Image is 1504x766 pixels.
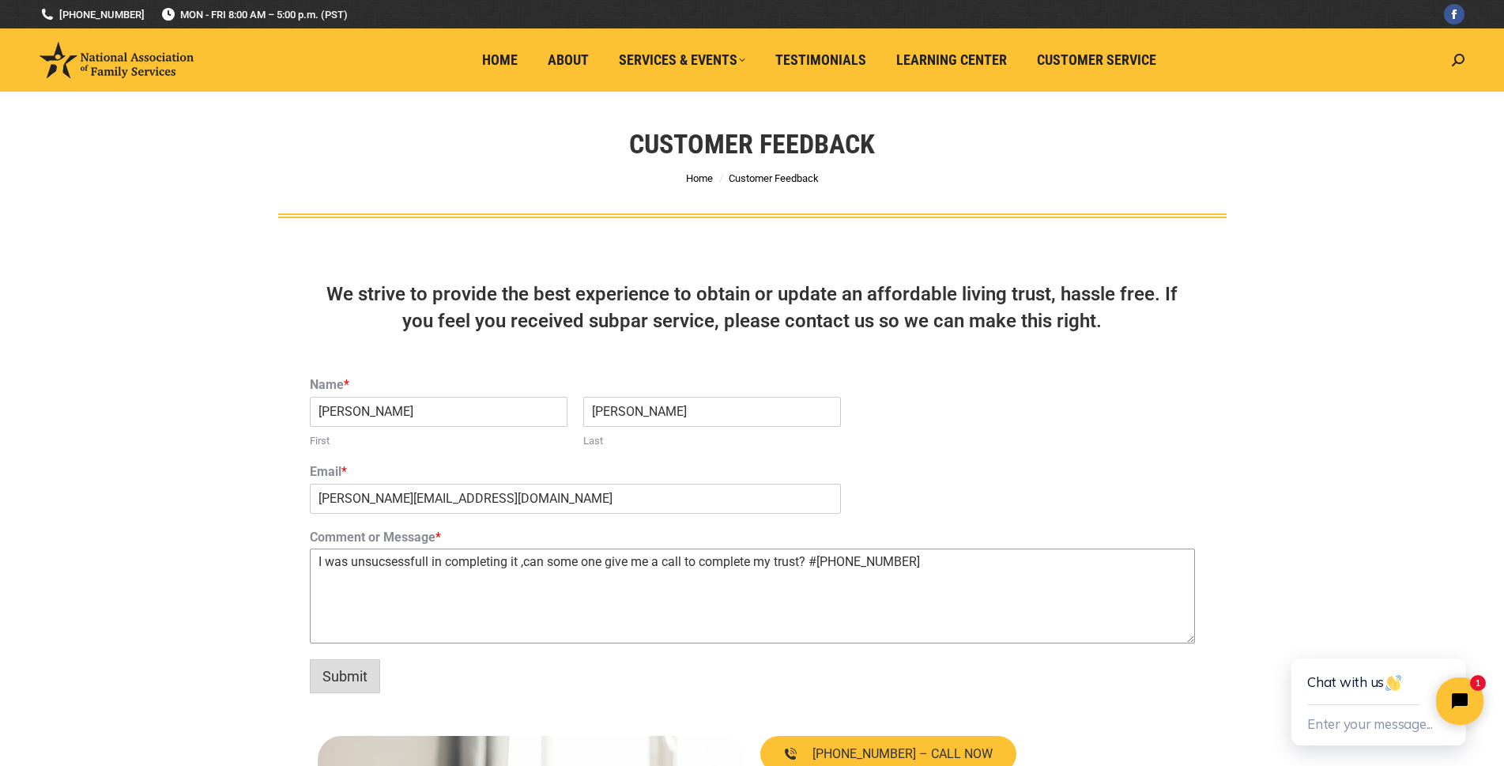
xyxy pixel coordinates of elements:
h1: Customer Feedback [629,126,875,161]
span: Customer Feedback [729,172,819,184]
span: Testimonials [775,51,866,69]
a: About [537,45,600,75]
span: Customer Service [1037,51,1156,69]
span: MON - FRI 8:00 AM – 5:00 p.m. (PST) [160,7,348,22]
label: Comment or Message [310,530,1195,546]
a: Home [471,45,529,75]
iframe: Tidio Chat [1258,608,1504,766]
a: Learning Center [885,45,1018,75]
a: Customer Service [1026,45,1167,75]
span: About [548,51,589,69]
h3: We strive to provide the best experience to obtain or update an affordable living trust, hassle f... [310,281,1195,334]
span: Services & Events [619,51,745,69]
span: [PHONE_NUMBER] – CALL NOW [812,748,993,760]
label: Name [310,377,1195,394]
button: Submit [310,659,380,693]
a: Testimonials [764,45,877,75]
label: Last [583,435,841,448]
a: Facebook page opens in new window [1444,4,1464,25]
img: National Association of Family Services [40,42,194,78]
label: First [310,435,567,448]
span: Home [482,51,518,69]
label: Email [310,464,1195,481]
a: Home [686,172,713,184]
span: Learning Center [896,51,1007,69]
a: [PHONE_NUMBER] [40,7,145,22]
